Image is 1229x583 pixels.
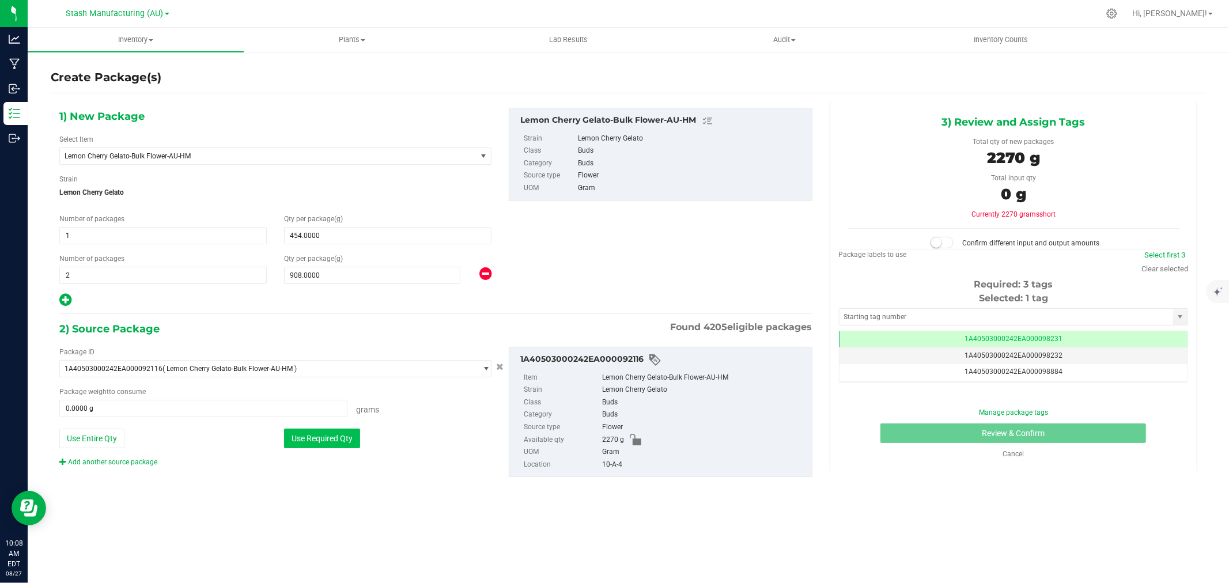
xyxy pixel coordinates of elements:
div: Flower [578,169,806,182]
span: weight [88,388,109,396]
a: Cancel [1003,450,1024,458]
span: Total input qty [991,174,1036,182]
span: Number of packages [59,255,124,263]
label: Class [524,396,600,409]
span: 2270 g [602,434,624,446]
inline-svg: Inbound [9,83,20,94]
div: Lemon Cherry Gelato [602,384,806,396]
label: Class [524,145,576,157]
label: Category [524,408,600,421]
span: Plants [244,35,459,45]
span: Hi, [PERSON_NAME]! [1132,9,1207,18]
span: 1A40503000242EA000098231 [965,335,1062,343]
span: Inventory [28,35,244,45]
span: Qty per package [284,255,343,263]
a: Inventory Counts [893,28,1109,52]
input: 0.0000 g [60,400,347,417]
label: UOM [524,182,576,195]
span: 1) New Package [59,108,145,125]
span: Selected: 1 tag [979,293,1048,304]
inline-svg: Manufacturing [9,58,20,70]
div: Manage settings [1105,8,1119,19]
button: Use Entire Qty [59,429,124,448]
label: Item [524,372,600,384]
h4: Create Package(s) [51,69,161,86]
span: 2270 g [987,149,1040,167]
div: Buds [602,396,806,409]
span: Audit [677,35,892,45]
p: 08/27 [5,569,22,578]
div: Buds [602,408,806,421]
span: Found eligible packages [671,320,812,334]
label: Source type [524,169,576,182]
span: Lab Results [534,35,603,45]
div: Flower [602,421,806,434]
input: 2 [60,267,266,283]
button: Use Required Qty [284,429,360,448]
div: 10-A-4 [602,459,806,471]
div: 1A40503000242EA000092116 [520,353,806,367]
inline-svg: Inventory [9,108,20,119]
a: Inventory [28,28,244,52]
label: UOM [524,446,600,459]
label: Strain [524,384,600,396]
span: 0 g [1001,185,1026,203]
span: Currently 2270 grams [971,210,1056,218]
span: 4205 [704,321,728,332]
a: Manage package tags [979,408,1048,417]
a: Add another source package [59,458,157,466]
span: Total qty of new packages [973,138,1054,146]
div: Buds [578,157,806,170]
span: 1A40503000242EA000092116 [65,365,162,373]
span: select [1173,309,1188,325]
a: Audit [676,28,893,52]
inline-svg: Analytics [9,33,20,45]
span: Package to consume [59,388,146,396]
span: Package ID [59,348,94,356]
input: Starting tag number [839,309,1173,325]
input: 908.0000 [285,267,460,283]
span: 1A40503000242EA000098884 [965,368,1062,376]
label: Strain [59,174,78,184]
label: Source type [524,421,600,434]
span: Lemon Cherry Gelato-Bulk Flower-AU-HM [65,152,455,160]
label: Select Item [59,134,93,145]
span: 2) Source Package [59,320,160,338]
div: Lemon Cherry Gelato-Bulk Flower-AU-HM [520,114,806,128]
span: Remove output [479,267,491,282]
span: Inventory Counts [958,35,1043,45]
iframe: Resource center [12,491,46,525]
button: Cancel button [493,359,507,376]
a: Select first 3 [1144,251,1185,259]
div: Lemon Cherry Gelato-Bulk Flower-AU-HM [602,372,806,384]
span: Grams [356,405,379,414]
span: Number of packages [59,215,124,223]
span: Required: 3 tags [974,279,1053,290]
span: select [477,361,491,377]
span: Confirm different input and output amounts [962,239,1099,247]
label: Strain [524,132,576,145]
span: (g) [334,215,343,223]
div: Gram [602,446,806,459]
input: 1 [60,228,266,244]
a: Clear selected [1141,264,1188,273]
a: Lab Results [460,28,676,52]
p: 10:08 AM EDT [5,538,22,569]
label: Location [524,459,600,471]
span: Stash Manufacturing (AU) [66,9,164,18]
span: Lemon Cherry Gelato [59,184,491,201]
span: Add new output [59,298,71,306]
input: 454.0000 [285,228,491,244]
div: Gram [578,182,806,195]
span: Qty per package [284,215,343,223]
span: 3) Review and Assign Tags [941,113,1085,131]
inline-svg: Outbound [9,132,20,144]
button: Review & Confirm [880,423,1146,443]
span: 1A40503000242EA000098232 [965,351,1062,359]
div: Lemon Cherry Gelato [578,132,806,145]
span: Package labels to use [839,251,907,259]
span: ( Lemon Cherry Gelato-Bulk Flower-AU-HM ) [162,365,297,373]
label: Category [524,157,576,170]
span: select [477,148,491,164]
div: Buds [578,145,806,157]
